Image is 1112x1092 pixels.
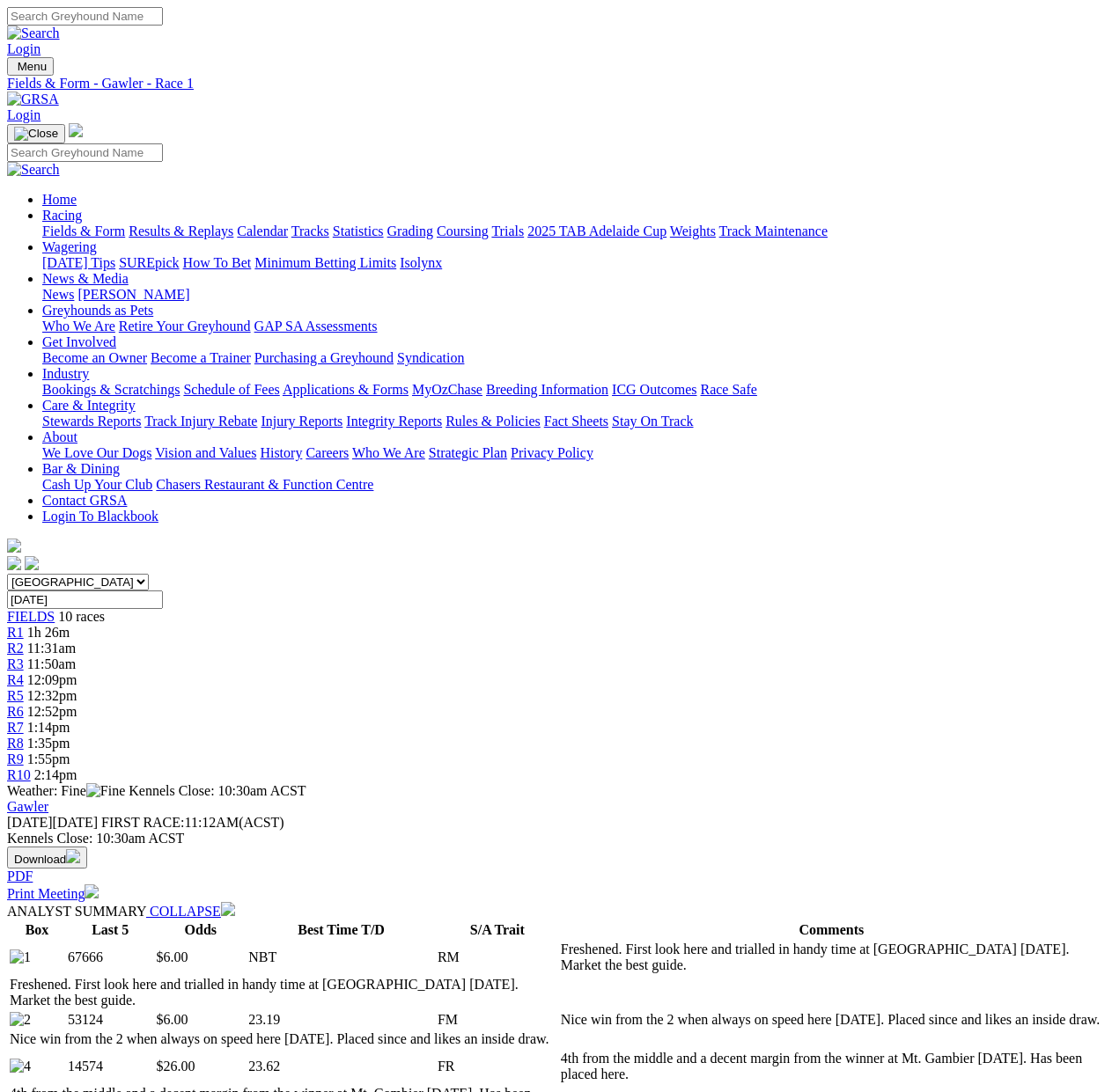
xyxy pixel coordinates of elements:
button: Toggle navigation [7,57,54,76]
a: Calendar [237,224,288,238]
a: [PERSON_NAME] [77,287,189,302]
a: R2 [7,641,24,656]
div: Industry [42,382,1105,398]
td: FM [437,1011,558,1029]
span: 12:52pm [27,704,77,719]
th: Comments [560,921,1103,939]
span: 1h 26m [27,625,70,640]
span: 12:32pm [27,688,77,703]
a: R10 [7,767,31,782]
a: Trials [491,224,524,238]
div: ANALYST SUMMARY [7,902,1105,920]
img: Fine [86,783,125,799]
span: 12:09pm [27,672,77,687]
a: Track Injury Rebate [144,414,257,429]
img: download.svg [66,849,80,863]
a: SUREpick [119,255,179,270]
div: News & Media [42,287,1105,303]
a: Cash Up Your Club [42,477,152,492]
a: Gawler [7,799,48,814]
button: Toggle navigation [7,124,65,143]
span: Menu [18,60,47,73]
span: R8 [7,736,24,751]
a: Chasers Restaurant & Function Centre [156,477,373,492]
span: 11:50am [27,656,76,671]
img: Search [7,26,60,41]
a: How To Bet [183,255,252,270]
span: $6.00 [156,1012,188,1027]
input: Search [7,7,163,26]
a: Login [7,107,41,122]
a: Become an Owner [42,350,147,365]
a: Tracks [291,224,329,238]
a: Login To Blackbook [42,509,158,524]
img: Search [7,162,60,178]
a: Fields & Form [42,224,125,238]
a: R9 [7,751,24,766]
a: News [42,287,74,302]
div: Greyhounds as Pets [42,319,1105,334]
a: R7 [7,720,24,735]
span: R4 [7,672,24,687]
input: Search [7,143,163,162]
a: PDF [7,868,33,883]
div: Get Involved [42,350,1105,366]
span: FIRST RACE: [101,815,184,830]
span: 1:14pm [27,720,70,735]
span: 10 races [58,609,105,624]
button: Download [7,846,87,868]
a: Results & Replays [129,224,233,238]
a: Fact Sheets [544,414,608,429]
a: Careers [306,445,349,460]
th: Box [9,921,65,939]
a: ICG Outcomes [612,382,696,397]
img: 4 [10,1059,31,1074]
span: Kennels Close: 10:30am ACST [129,783,306,798]
span: Weather: Fine [7,783,129,798]
a: Integrity Reports [346,414,442,429]
div: Kennels Close: 10:30am ACST [7,831,1105,846]
a: 2025 TAB Adelaide Cup [527,224,666,238]
span: $6.00 [156,949,188,964]
a: Minimum Betting Limits [254,255,396,270]
td: 23.62 [247,1050,435,1083]
td: 14574 [67,1050,153,1083]
a: R3 [7,656,24,671]
a: Schedule of Fees [183,382,279,397]
a: We Love Our Dogs [42,445,151,460]
img: logo-grsa-white.png [69,123,83,137]
th: Last 5 [67,921,153,939]
td: 23.19 [247,1011,435,1029]
td: 4th from the middle and a decent margin from the winner at Mt. Gambier [DATE]. Has been placed here. [560,1050,1103,1083]
a: Bar & Dining [42,461,120,476]
a: Contact GRSA [42,493,127,508]
span: R5 [7,688,24,703]
span: [DATE] [7,815,98,830]
a: Industry [42,366,89,381]
div: Bar & Dining [42,477,1105,493]
a: Become a Trainer [151,350,251,365]
a: Fields & Form - Gawler - Race 1 [7,76,1105,92]
span: 1:55pm [27,751,70,766]
span: 2:14pm [34,767,77,782]
input: Select date [7,590,163,609]
span: COLLAPSE [150,904,221,919]
img: logo-grsa-white.png [7,539,21,553]
a: Vision and Values [155,445,256,460]
a: Wagering [42,239,97,254]
a: Bookings & Scratchings [42,382,180,397]
a: Grading [387,224,433,238]
td: Nice win from the 2 when always on speed here [DATE]. Placed since and likes an inside draw. [560,1011,1103,1029]
a: Retire Your Greyhound [119,319,251,333]
img: chevron-down-white.svg [221,902,235,916]
div: Download [7,868,1105,884]
a: Isolynx [400,255,442,270]
a: R6 [7,704,24,719]
a: FIELDS [7,609,55,624]
a: Coursing [437,224,489,238]
div: About [42,445,1105,461]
